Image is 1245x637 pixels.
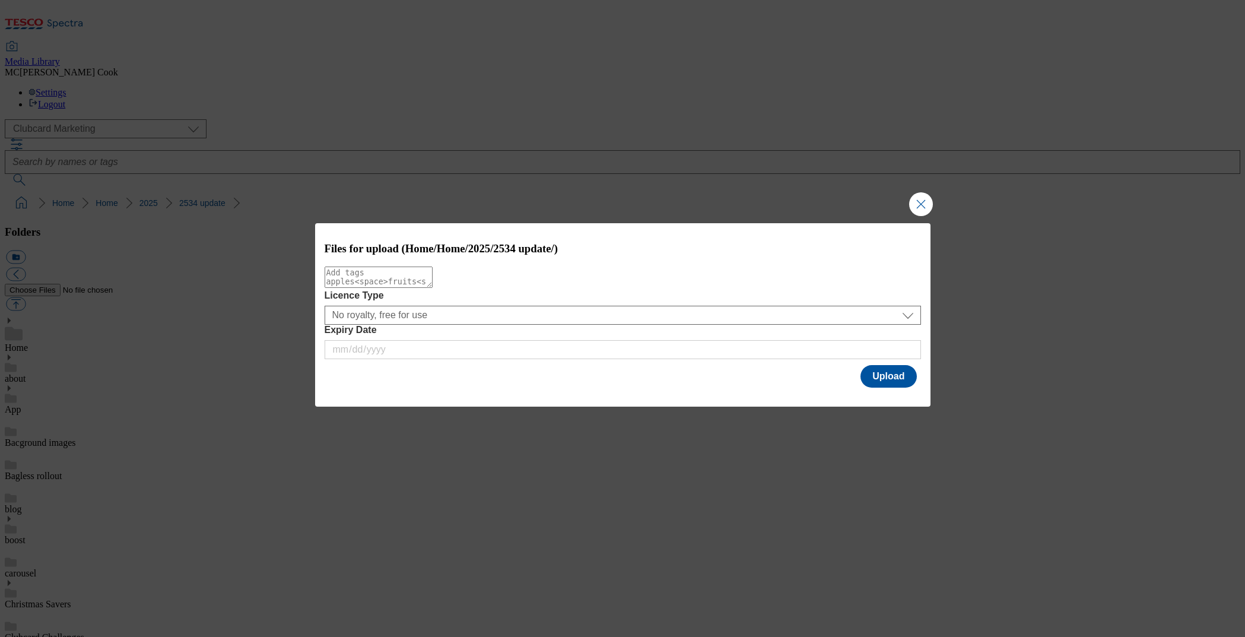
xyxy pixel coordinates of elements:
h3: Files for upload (Home/Home/2025/2534 update/) [325,242,921,255]
button: Upload [860,365,916,388]
label: Expiry Date [325,325,921,335]
div: Modal [315,223,930,407]
button: Close Modal [909,192,933,216]
label: Licence Type [325,290,921,301]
